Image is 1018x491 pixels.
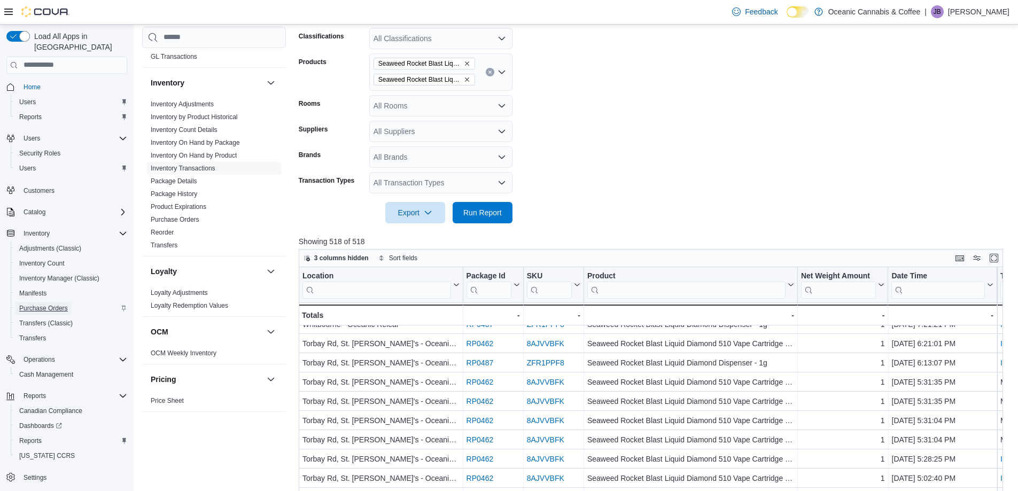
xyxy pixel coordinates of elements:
[151,326,168,337] h3: OCM
[19,304,68,313] span: Purchase Orders
[15,434,46,447] a: Reports
[527,339,564,348] a: 8AJVVBFK
[527,397,564,406] a: 8AJVVBFK
[302,271,451,282] div: Location
[587,337,794,350] div: Seaweed Rocket Blast Liquid Diamond 510 Vape Cartridge - 1g
[728,1,782,22] a: Feedback
[15,96,40,108] a: Users
[302,356,460,369] div: Torbay Rd, St. [PERSON_NAME]'s - Oceanic Releaf
[151,190,197,198] a: Package History
[19,113,42,121] span: Reports
[527,358,564,367] a: ZFR1PPF8
[15,287,51,300] a: Manifests
[466,358,493,367] a: RP0487
[466,378,493,386] a: RP0462
[378,58,462,69] span: Seaweed Rocket Blast Liquid Diamond Dispenser - 1g
[142,37,286,67] div: Finance
[151,374,176,385] h3: Pricing
[299,125,328,134] label: Suppliers
[2,182,131,198] button: Customers
[19,184,59,197] a: Customers
[948,5,1009,18] p: [PERSON_NAME]
[24,473,46,482] span: Settings
[970,252,983,264] button: Display options
[19,227,127,240] span: Inventory
[265,325,277,338] button: OCM
[314,254,369,262] span: 3 columns hidden
[151,177,197,185] a: Package Details
[151,77,262,88] button: Inventory
[19,353,127,366] span: Operations
[891,472,993,485] div: [DATE] 5:02:40 PM
[891,356,993,369] div: [DATE] 6:13:07 PM
[801,376,885,388] div: 1
[299,236,1011,247] p: Showing 518 of 518
[299,252,373,264] button: 3 columns hidden
[587,433,794,446] div: Seaweed Rocket Blast Liquid Diamond 510 Vape Cartridge - 1g
[19,289,46,298] span: Manifests
[302,453,460,465] div: Torbay Rd, St. [PERSON_NAME]'s - Oceanic Releaf
[891,318,993,331] div: [DATE] 7:21:21 PM
[302,337,460,350] div: Torbay Rd, St. [PERSON_NAME]'s - Oceanic Releaf
[151,349,216,357] span: OCM Weekly Inventory
[11,146,131,161] button: Security Roles
[11,161,131,176] button: Users
[801,271,876,282] div: Net Weight Amount
[15,368,77,381] a: Cash Management
[19,206,50,219] button: Catalog
[466,397,493,406] a: RP0462
[302,271,451,299] div: Location
[15,317,77,330] a: Transfers (Classic)
[466,474,493,482] a: RP0462
[151,164,215,173] span: Inventory Transactions
[151,151,237,160] span: Inventory On Hand by Product
[15,434,127,447] span: Reports
[15,287,127,300] span: Manifests
[453,202,512,223] button: Run Report
[302,318,460,331] div: Whitbourne - Oceanic Releaf
[142,394,286,411] div: Pricing
[2,226,131,241] button: Inventory
[19,132,127,145] span: Users
[19,370,73,379] span: Cash Management
[11,418,131,433] a: Dashboards
[151,77,184,88] h3: Inventory
[151,113,238,121] a: Inventory by Product Historical
[15,368,127,381] span: Cash Management
[151,289,208,297] a: Loyalty Adjustments
[2,131,131,146] button: Users
[19,227,54,240] button: Inventory
[15,242,127,255] span: Adjustments (Classic)
[2,470,131,485] button: Settings
[19,407,82,415] span: Canadian Compliance
[527,416,564,425] a: 8AJVVBFK
[19,149,60,158] span: Security Roles
[587,472,794,485] div: Seaweed Rocket Blast Liquid Diamond 510 Vape Cartridge - 1g
[15,449,127,462] span: Washington CCRS
[498,178,506,187] button: Open list of options
[11,95,131,110] button: Users
[2,79,131,95] button: Home
[498,34,506,43] button: Open list of options
[527,435,564,444] a: 8AJVVBFK
[392,202,439,223] span: Export
[587,271,786,299] div: Product
[11,241,131,256] button: Adjustments (Classic)
[466,455,493,463] a: RP0462
[466,320,493,329] a: RP0487
[15,332,50,345] a: Transfers
[374,252,422,264] button: Sort fields
[924,5,927,18] p: |
[19,259,65,268] span: Inventory Count
[11,256,131,271] button: Inventory Count
[151,216,199,223] a: Purchase Orders
[15,111,46,123] a: Reports
[142,98,286,256] div: Inventory
[466,416,493,425] a: RP0462
[19,389,127,402] span: Reports
[151,241,177,249] a: Transfers
[151,165,215,172] a: Inventory Transactions
[466,435,493,444] a: RP0462
[151,374,262,385] button: Pricing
